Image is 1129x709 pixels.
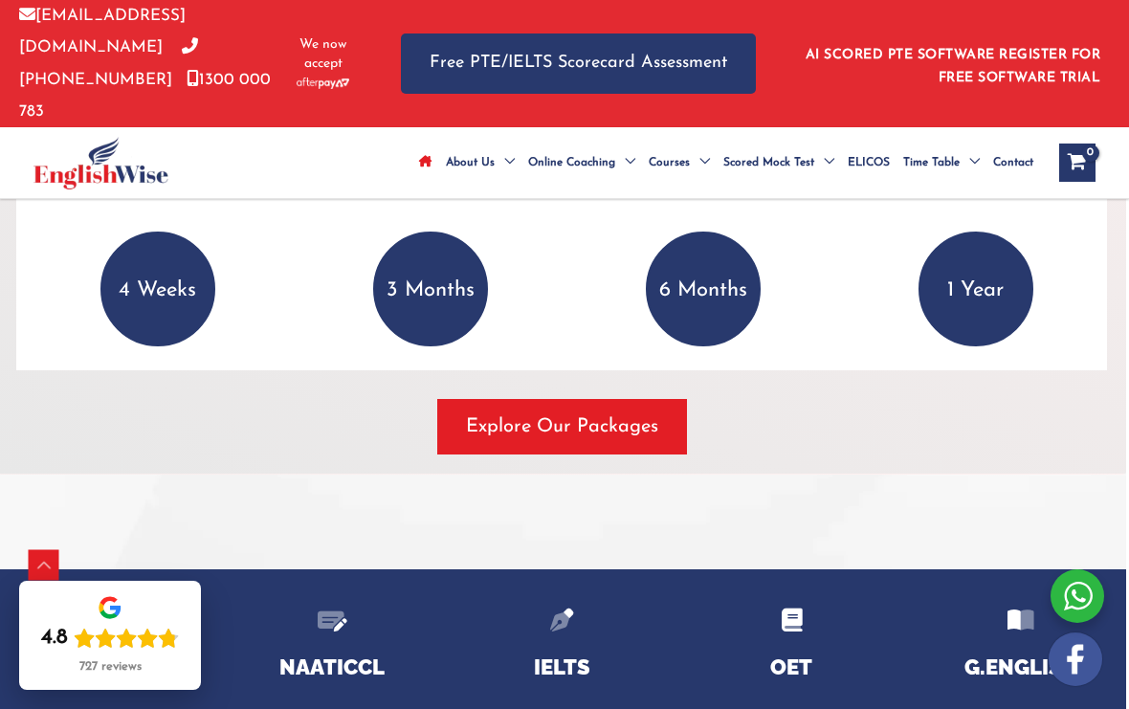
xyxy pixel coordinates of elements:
[41,625,68,652] div: 4.8
[446,129,495,196] span: About Us
[437,399,687,454] button: Explore Our Packages
[19,8,186,55] a: [EMAIL_ADDRESS][DOMAIN_NAME]
[401,33,756,94] a: Free PTE/IELTS Scorecard Assessment
[841,129,897,196] a: ELICOS
[1049,632,1102,686] img: white-facebook.png
[646,232,761,346] p: 6 Months
[33,137,168,189] img: cropped-ew-logo
[649,129,690,196] span: Courses
[642,129,717,196] a: CoursesMenu Toggle
[960,129,980,196] span: Menu Toggle
[373,232,488,346] p: 3 Months
[690,129,710,196] span: Menu Toggle
[897,129,986,196] a: Time TableMenu Toggle
[41,625,179,652] div: Rating: 4.8 out of 5
[925,654,1117,679] h4: G.ENGLISH
[521,129,642,196] a: Online CoachingMenu Toggle
[806,48,1101,85] a: AI SCORED PTE SOFTWARE REGISTER FOR FREE SOFTWARE TRIAL
[696,654,887,679] h4: OET
[723,129,814,196] span: Scored Mock Test
[7,654,198,679] h4: PTE
[439,129,521,196] a: About UsMenu Toggle
[466,413,658,440] span: Explore Our Packages
[919,232,1033,346] p: 1 Year
[495,129,515,196] span: Menu Toggle
[293,35,353,74] span: We now accept
[615,129,635,196] span: Menu Toggle
[19,72,271,120] a: 1300 000 783
[848,129,890,196] span: ELICOS
[79,659,142,675] div: 727 reviews
[297,78,349,88] img: Afterpay-Logo
[717,129,841,196] a: Scored Mock TestMenu Toggle
[814,129,834,196] span: Menu Toggle
[19,39,198,87] a: [PHONE_NUMBER]
[412,129,1040,196] nav: Site Navigation: Main Menu
[100,232,215,346] p: 4 Weeks
[236,654,428,679] h4: NAATICCL
[903,129,960,196] span: Time Table
[993,129,1033,196] span: Contact
[986,129,1040,196] a: Contact
[466,654,657,679] h4: IELTS
[1059,144,1096,182] a: View Shopping Cart, empty
[794,33,1110,95] aside: Header Widget 1
[528,129,615,196] span: Online Coaching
